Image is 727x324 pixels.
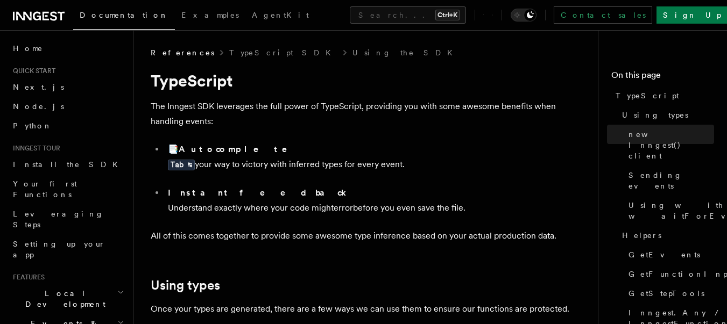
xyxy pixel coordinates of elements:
[151,278,220,293] a: Using types
[151,301,581,316] p: Once your types are generated, there are a few ways we can use them to ensure our functions are p...
[629,249,700,260] span: GetEvents
[13,179,77,199] span: Your first Functions
[9,116,126,135] a: Python
[13,160,124,169] span: Install the SDK
[618,226,714,245] a: Helpers
[179,144,302,154] strong: Autocomplete
[151,228,581,243] p: All of this comes together to provide some awesome type inference based on your actual production...
[181,11,239,19] span: Examples
[352,47,459,58] a: Using the SDK
[151,71,581,90] h1: TypeScript
[618,105,714,125] a: Using types
[175,3,245,29] a: Examples
[9,155,126,174] a: Install the SDK
[624,196,714,226] a: Using with waitForEvent
[9,77,126,97] a: Next.js
[9,234,126,264] a: Setting up your app
[629,170,714,191] span: Sending events
[622,110,688,120] span: Using types
[80,11,168,19] span: Documentation
[9,174,126,204] a: Your first Functions
[13,102,64,111] span: Node.js
[624,165,714,196] a: Sending events
[168,188,347,198] strong: Instant feedback
[624,245,714,264] a: GetEvents
[13,210,104,229] span: Leveraging Steps
[629,288,704,299] span: GetStepTools
[13,43,43,54] span: Home
[13,240,105,259] span: Setting up your app
[511,9,537,21] button: Toggle dark mode
[611,86,714,105] a: TypeScript
[252,11,309,19] span: AgentKit
[229,47,337,58] a: TypeScript SDK
[9,97,126,116] a: Node.js
[165,142,581,181] li: 📑 your way to victory with inferred types for every event.
[73,3,175,30] a: Documentation
[624,264,714,284] a: GetFunctionInput
[13,83,64,91] span: Next.js
[624,284,714,303] a: GetStepTools
[9,284,126,314] button: Local Development
[9,204,126,234] a: Leveraging Steps
[168,160,195,170] kbd: Tab ↹
[13,121,52,130] span: Python
[9,288,117,309] span: Local Development
[629,129,714,161] span: new Inngest() client
[554,6,652,24] a: Contact sales
[9,144,60,153] span: Inngest tour
[616,90,679,101] span: TypeScript
[435,10,460,20] kbd: Ctrl+K
[350,6,466,24] button: Search...Ctrl+K
[9,67,55,75] span: Quick start
[9,273,45,282] span: Features
[611,69,714,86] h4: On this page
[624,125,714,165] a: new Inngest() client
[151,99,581,129] p: The Inngest SDK leverages the full power of TypeScript, providing you with some awesome benefits ...
[245,3,315,29] a: AgentKit
[151,47,214,58] span: References
[9,39,126,58] a: Home
[165,185,581,215] li: Understand exactly where your code might before you even save the file.
[622,230,661,241] span: Helpers
[334,203,353,213] span: error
